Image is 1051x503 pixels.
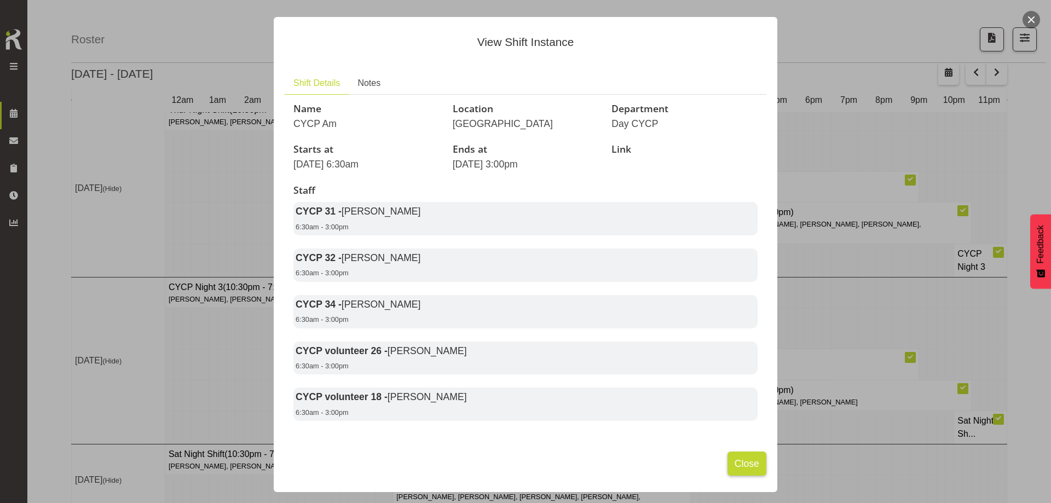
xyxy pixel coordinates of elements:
p: Day CYCP [611,117,758,131]
h3: Link [611,144,758,155]
span: [PERSON_NAME] [342,299,421,310]
p: [DATE] 3:00pm [453,157,599,171]
span: Close [735,456,759,471]
span: 6:30am - 3:00pm [296,223,349,231]
span: [PERSON_NAME] [342,252,421,263]
p: CYCP Am [293,117,440,131]
p: [GEOGRAPHIC_DATA] [453,117,599,131]
strong: CYCP 32 - [296,252,420,263]
span: [PERSON_NAME] [342,206,421,217]
h3: Department [611,103,758,114]
strong: CYCP volunteer 26 - [296,345,467,356]
h3: Staff [293,185,758,196]
h3: Name [293,103,440,114]
span: 6:30am - 3:00pm [296,269,349,277]
strong: CYCP volunteer 18 - [296,391,467,402]
h3: Ends at [453,144,599,155]
span: 6:30am - 3:00pm [296,362,349,370]
span: Notes [357,77,380,90]
span: 6:30am - 3:00pm [296,315,349,323]
p: View Shift Instance [285,33,766,50]
button: Feedback - Show survey [1030,214,1051,288]
span: [PERSON_NAME] [388,391,467,402]
h3: Starts at [293,144,440,155]
strong: CYCP 31 - [296,206,420,217]
span: [PERSON_NAME] [388,345,467,356]
strong: CYCP 34 - [296,299,420,310]
span: Feedback [1034,225,1047,263]
p: [DATE] 6:30am [293,157,440,171]
span: 6:30am - 3:00pm [296,408,349,417]
h3: Location [453,103,599,114]
button: Close [727,452,766,476]
span: Shift Details [293,77,340,90]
